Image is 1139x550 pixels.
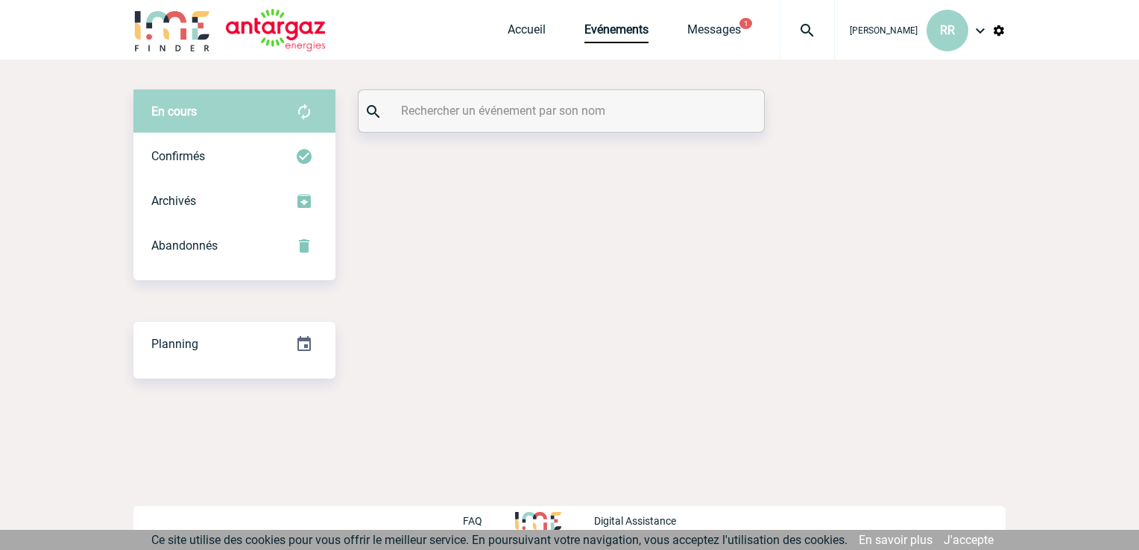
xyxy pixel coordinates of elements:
[151,337,198,351] span: Planning
[584,22,649,43] a: Evénements
[133,321,335,365] a: Planning
[594,515,676,527] p: Digital Assistance
[508,22,546,43] a: Accueil
[739,18,752,29] button: 1
[859,533,933,547] a: En savoir plus
[944,533,994,547] a: J'accepte
[151,149,205,163] span: Confirmés
[151,238,218,253] span: Abandonnés
[515,512,561,530] img: http://www.idealmeetingsevents.fr/
[687,22,741,43] a: Messages
[133,9,211,51] img: IME-Finder
[463,515,482,527] p: FAQ
[151,533,848,547] span: Ce site utilise des cookies pour vous offrir le meilleur service. En poursuivant votre navigation...
[940,23,955,37] span: RR
[133,224,335,268] div: Retrouvez ici tous vos événements annulés
[151,104,197,118] span: En cours
[463,513,515,527] a: FAQ
[151,194,196,208] span: Archivés
[850,25,918,36] span: [PERSON_NAME]
[133,89,335,134] div: Retrouvez ici tous vos évènements avant confirmation
[397,100,729,121] input: Rechercher un événement par son nom
[133,322,335,367] div: Retrouvez ici tous vos événements organisés par date et état d'avancement
[133,179,335,224] div: Retrouvez ici tous les événements que vous avez décidé d'archiver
